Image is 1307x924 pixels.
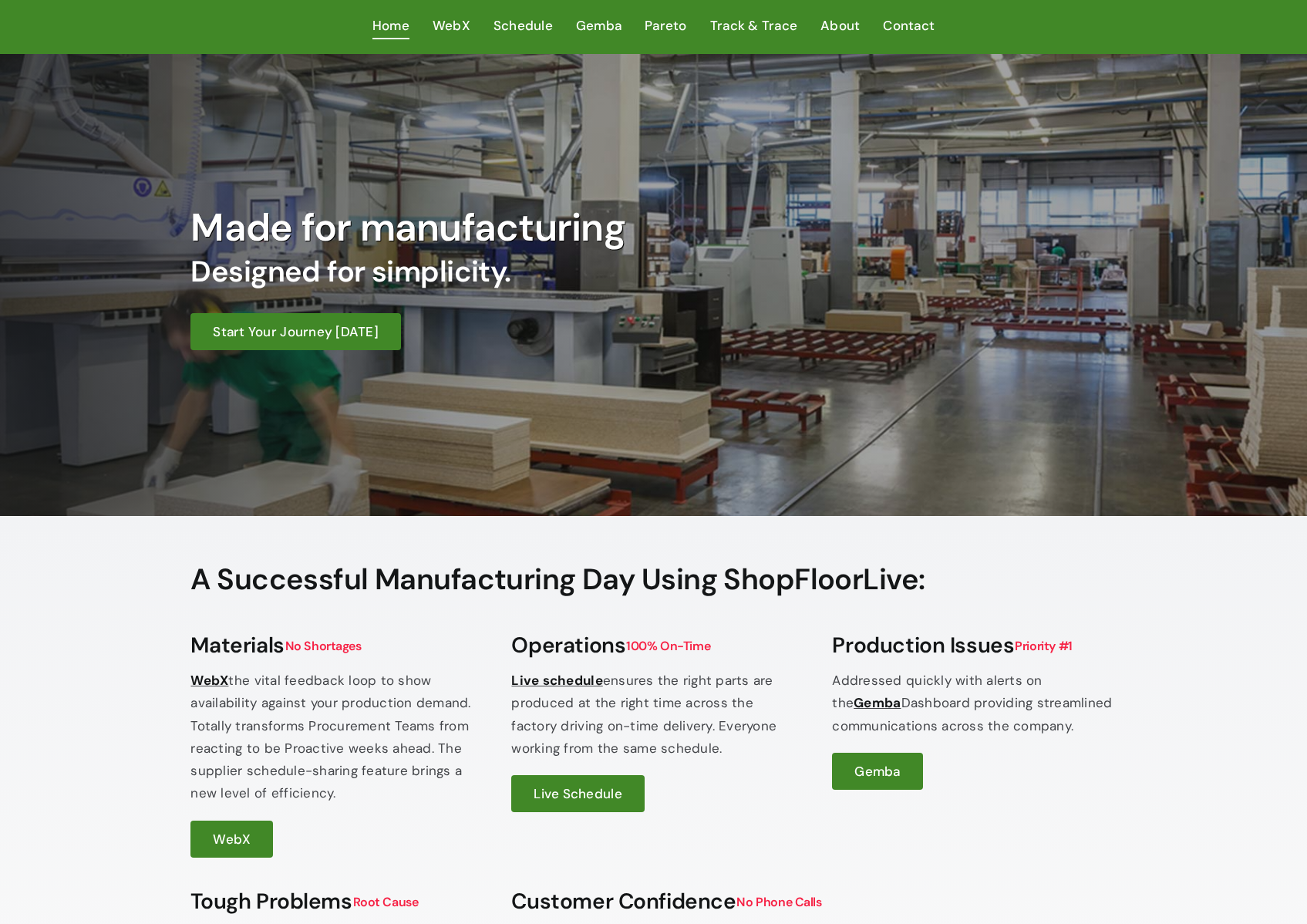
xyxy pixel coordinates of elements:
[190,204,875,251] h1: Made for manufacturing
[1014,637,1073,655] span: Priority #1
[645,15,687,37] span: Pareto
[832,753,922,790] a: Gemba
[883,15,935,37] span: Contact
[645,15,687,39] a: Pareto
[213,831,251,848] span: WebX
[820,15,860,37] span: About
[190,672,228,689] a: WebX
[736,893,822,911] span: No Phone Calls
[625,637,711,655] span: 100% On-Time
[372,15,409,37] span: Home
[511,775,644,812] a: Live Schedule
[832,632,1116,659] h3: Production Issues
[190,889,474,915] h3: Tough Problems
[493,15,553,39] a: Schedule
[511,669,795,760] p: ensures the right parts are produced at the right time across the factory driving on-time deliver...
[854,763,900,780] span: Gemba
[285,637,362,655] span: No Shortages
[190,313,400,350] a: Start Your Journey [DATE]
[710,15,797,37] span: Track & Trace
[642,560,925,599] span: Using ShopFloorLive:
[433,15,470,37] span: WebX
[832,669,1116,737] p: Addressed quickly with alerts on the Dashboard providing streamlined communications across the co...
[854,694,901,711] a: Gemba
[213,323,378,340] span: Start Your Journey [DATE]
[190,821,273,858] a: WebX
[820,15,860,39] a: About
[511,632,795,659] h3: Operations
[511,672,602,689] a: Live schedule
[883,15,935,39] a: Contact
[190,632,474,659] h3: Materials
[372,15,409,39] a: Home
[433,15,470,39] a: WebX
[352,893,419,911] span: Root Cause
[710,15,797,39] a: Track & Trace
[576,15,621,39] a: Gemba
[190,255,875,290] h2: Designed for simplicity.
[190,669,474,804] p: the vital feedback loop to show availability against your production demand. Totally transforms P...
[576,15,621,37] span: Gemba
[493,15,553,37] span: Schedule
[190,562,635,598] span: A Successful Manufacturing Day
[534,785,621,802] span: Live Schedule
[511,889,1116,915] h3: Customer Confidence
